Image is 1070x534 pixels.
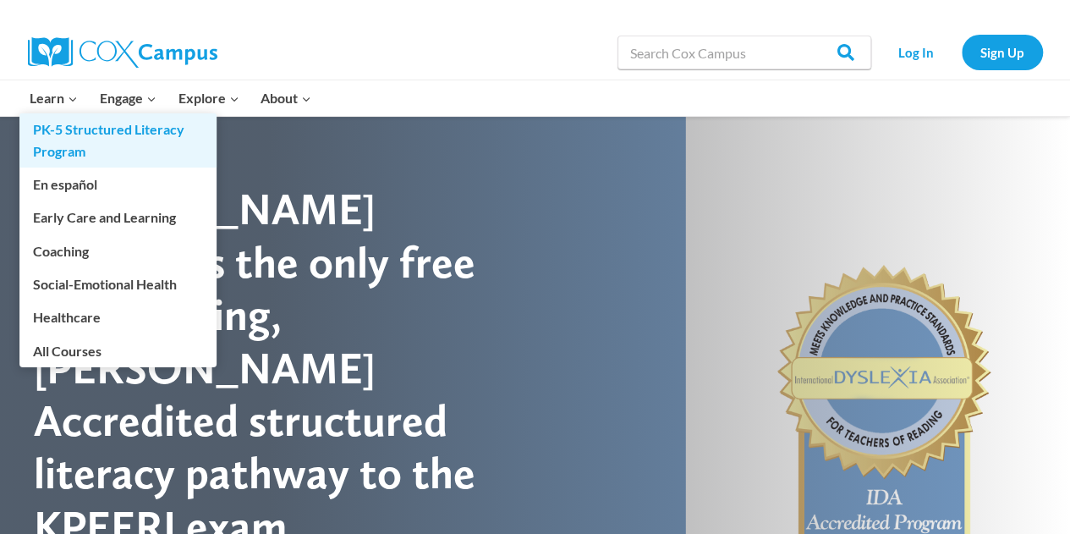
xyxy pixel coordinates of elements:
[167,80,250,116] button: Child menu of Explore
[250,80,322,116] button: Child menu of About
[19,334,217,366] a: All Courses
[617,36,871,69] input: Search Cox Campus
[28,37,217,68] img: Cox Campus
[19,268,217,300] a: Social-Emotional Health
[19,80,90,116] button: Child menu of Learn
[880,35,953,69] a: Log In
[19,113,217,168] a: PK-5 Structured Literacy Program
[19,201,217,234] a: Early Care and Learning
[19,80,322,116] nav: Primary Navigation
[962,35,1043,69] a: Sign Up
[19,168,217,201] a: En español
[19,234,217,267] a: Coaching
[19,301,217,333] a: Healthcare
[89,80,167,116] button: Child menu of Engage
[880,35,1043,69] nav: Secondary Navigation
